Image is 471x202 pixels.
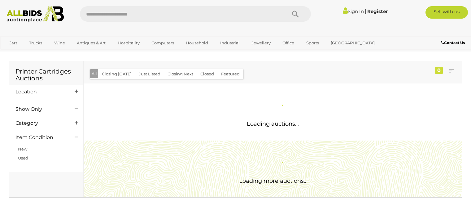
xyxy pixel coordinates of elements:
h4: Location [15,89,65,95]
button: All [90,69,98,78]
button: Just Listed [135,69,164,79]
button: Closing Next [164,69,197,79]
a: Contact Us [441,39,466,46]
a: Sports [302,38,323,48]
div: 0 [435,67,443,74]
a: Register [367,8,388,14]
a: Sell with us [425,6,468,19]
a: Hospitality [114,38,144,48]
span: Loading auctions... [247,120,299,127]
a: Used [18,155,28,160]
a: Jewellery [247,38,275,48]
button: Closing [DATE] [98,69,135,79]
a: Trucks [25,38,46,48]
a: Cars [5,38,21,48]
a: [GEOGRAPHIC_DATA] [327,38,379,48]
img: Allbids.com.au [3,6,67,22]
h4: Item Condition [15,135,65,140]
span: Loading more auctions.. [239,177,306,184]
a: Wine [50,38,69,48]
button: Closed [197,69,218,79]
button: Featured [217,69,243,79]
a: Industrial [216,38,244,48]
b: Contact Us [441,40,465,45]
a: Antiques & Art [73,38,110,48]
span: | [365,8,366,15]
a: Computers [147,38,178,48]
h4: Show Only [15,106,65,112]
a: Office [278,38,298,48]
a: Sign In [343,8,364,14]
h1: Printer Cartridges Auctions [15,68,77,82]
a: New [18,146,27,151]
a: Household [182,38,212,48]
button: Search [280,6,311,22]
h4: Category [15,120,65,126]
